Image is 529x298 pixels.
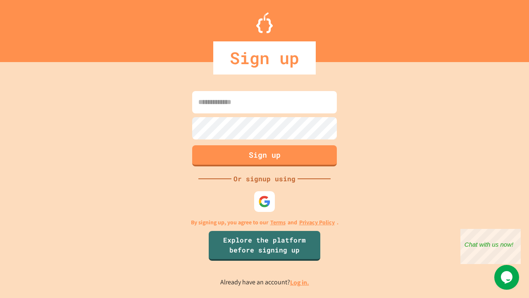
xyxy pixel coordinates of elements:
[213,41,316,74] div: Sign up
[258,195,271,208] img: google-icon.svg
[299,218,335,227] a: Privacy Policy
[494,265,521,290] iframe: chat widget
[256,12,273,33] img: Logo.svg
[460,229,521,264] iframe: chat widget
[270,218,286,227] a: Terms
[220,277,309,288] p: Already have an account?
[231,174,298,184] div: Or signup using
[191,218,338,227] p: By signing up, you agree to our and .
[209,231,320,261] a: Explore the platform before signing up
[192,145,337,166] button: Sign up
[290,278,309,287] a: Log in.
